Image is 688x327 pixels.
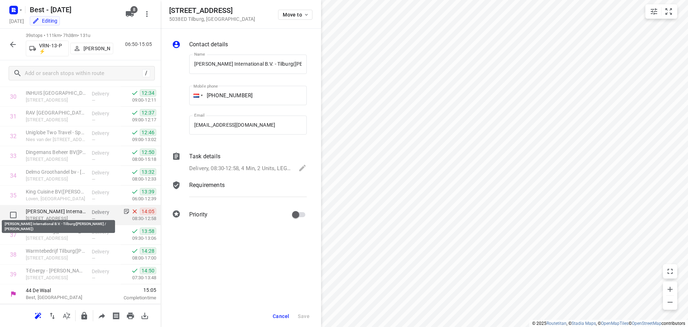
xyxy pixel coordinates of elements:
[92,189,118,196] p: Delivery
[10,251,16,258] div: 38
[131,89,138,97] svg: Done
[140,228,156,235] span: 13:58
[131,109,138,116] svg: Done
[138,312,152,319] span: Download route
[140,89,156,97] span: 12:34
[140,267,156,274] span: 14:50
[26,195,86,202] p: Loven, [GEOGRAPHIC_DATA]
[121,235,156,242] p: 09:30-13:06
[70,43,113,54] button: [PERSON_NAME]
[109,312,123,319] span: Print shipping labels
[193,84,218,88] label: Mobile phone
[26,294,100,301] p: Best, [GEOGRAPHIC_DATA]
[92,248,118,255] p: Delivery
[131,228,138,235] svg: Done
[92,177,95,182] span: —
[131,129,138,136] svg: Done
[6,17,27,25] h5: Project date
[298,164,307,172] svg: Edit
[26,32,113,39] p: 39 stops • 111km • 7h38m • 131u
[26,274,86,281] p: [STREET_ADDRESS]
[10,93,16,100] div: 30
[26,188,86,195] p: King Cuisine BV(Walter Oerlemans)
[26,267,86,274] p: T-Energy - Locatie Moergestel(Daisy van Drunen)
[92,98,95,103] span: —
[172,40,307,50] div: Contact details
[92,90,118,97] p: Delivery
[189,86,307,105] input: 1 (702) 123-4567
[92,209,118,216] p: Delivery
[83,46,110,51] p: [PERSON_NAME]
[26,254,86,262] p: Stadhuisplein 344, Tilburg
[572,321,596,326] a: Stadia Maps
[92,228,118,235] p: Delivery
[546,321,567,326] a: Routetitan
[647,4,661,19] button: Map settings
[26,149,86,156] p: Dingemans Beheer BV(Frank Kivits)
[169,16,255,22] p: 5038ED Tilburg , [GEOGRAPHIC_DATA]
[125,41,155,48] p: 06:50-15:05
[109,294,156,302] p: Completion time
[131,247,138,254] svg: Done
[131,149,138,156] svg: Done
[10,133,16,140] div: 32
[92,110,118,117] p: Delivery
[172,152,307,174] div: Task detailsDelivery, 08:30-12:58, 4 Min, 2 Units, LEGE BOXEN NIET VERGETEN!
[10,271,16,278] div: 39
[92,256,95,261] span: —
[92,268,118,275] p: Delivery
[26,116,86,123] p: [STREET_ADDRESS]
[109,286,156,294] span: 15:05
[140,208,156,215] span: 14:05
[131,168,138,176] svg: Done
[92,236,95,241] span: —
[121,116,156,123] p: 09:00-12:17
[92,157,95,162] span: —
[121,136,156,143] p: 09:00-13:02
[6,208,20,222] span: Select
[140,149,156,156] span: 12:50
[59,312,74,319] span: Sort by time window
[26,136,86,143] p: Nies van der Schansstraat 16, Sprang-capelle
[92,275,95,281] span: —
[172,181,307,202] div: Requirements
[32,17,57,24] div: You are currently in edit mode.
[26,89,86,97] p: INHUIS Plaza - Waalwijk(Nienke van Loo)
[140,247,156,254] span: 14:28
[10,232,16,238] div: 37
[131,208,138,215] svg: Skipped
[189,210,207,219] p: Priority
[77,309,91,323] button: Lock route
[283,12,309,18] span: Move to
[121,176,156,183] p: 08:00-12:33
[10,153,16,159] div: 33
[92,196,95,202] span: —
[131,188,138,195] svg: Done
[601,321,629,326] a: OpenMapTiles
[92,149,118,157] p: Delivery
[26,97,86,104] p: [STREET_ADDRESS]
[140,7,154,21] button: More
[45,312,59,319] span: Reverse route
[92,117,95,123] span: —
[121,274,156,281] p: 07:30-13:48
[140,168,156,176] span: 13:32
[26,235,86,242] p: Heuvelstraat 42a, Tilburg
[189,152,220,161] p: Task details
[189,86,203,105] div: Netherlands: + 31
[26,287,100,294] p: 44 De Waal
[26,208,86,215] p: [PERSON_NAME] International B.V. - Tilburg([PERSON_NAME] / [PERSON_NAME])
[121,254,156,262] p: 08:00-17:00
[189,40,228,49] p: Contact details
[169,6,255,15] h5: [STREET_ADDRESS]
[25,68,142,79] input: Add or search stops within route
[26,228,86,235] p: KPN - Tilburg(Silvia van Ravesteijn)
[10,113,16,120] div: 31
[26,176,86,183] p: Centaurusweg 146c, Tilburg
[632,321,661,326] a: OpenStreetMap
[142,69,150,77] div: /
[121,215,156,222] p: 08:30-12:58
[270,310,292,323] button: Cancel
[121,156,156,163] p: 08:00-15:18
[10,172,16,179] div: 34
